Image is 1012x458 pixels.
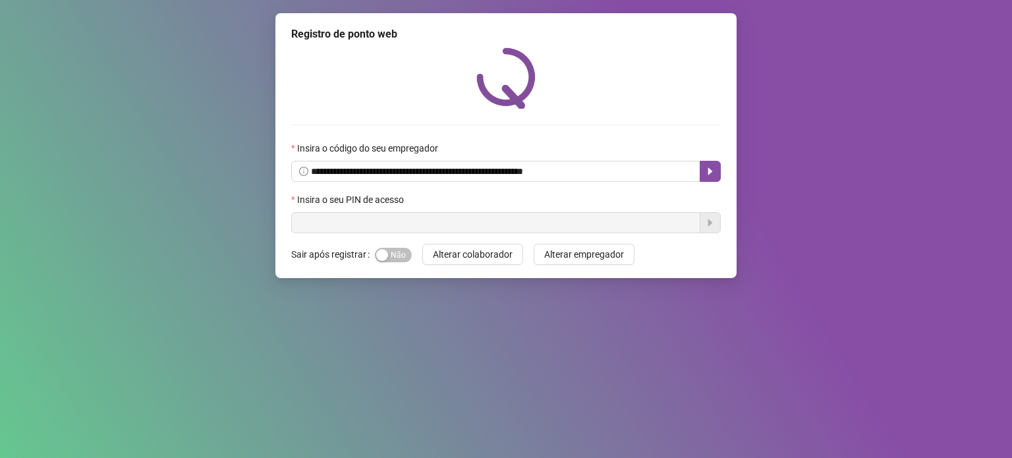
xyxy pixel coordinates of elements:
div: Registro de ponto web [291,26,721,42]
span: Alterar colaborador [433,247,513,262]
span: info-circle [299,167,308,176]
label: Insira o seu PIN de acesso [291,192,412,207]
span: Alterar empregador [544,247,624,262]
button: Alterar colaborador [422,244,523,265]
label: Insira o código do seu empregador [291,141,447,156]
button: Alterar empregador [534,244,634,265]
span: caret-right [705,166,716,177]
label: Sair após registrar [291,244,375,265]
img: QRPoint [476,47,536,109]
